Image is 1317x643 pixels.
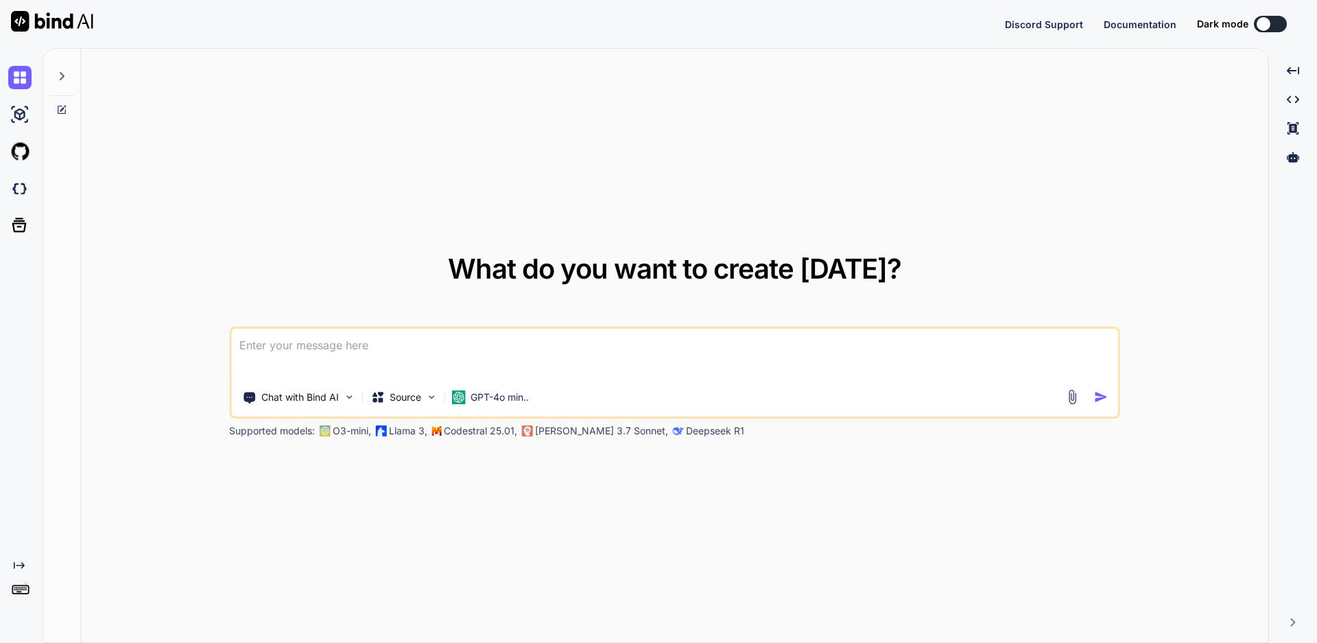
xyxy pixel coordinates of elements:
img: attachment [1065,389,1080,405]
img: icon [1094,390,1108,404]
p: Codestral 25.01, [444,424,517,438]
img: chat [8,66,32,89]
p: [PERSON_NAME] 3.7 Sonnet, [535,424,668,438]
img: claude [672,425,683,436]
span: What do you want to create [DATE]? [448,252,901,285]
img: Pick Tools [343,391,355,403]
img: githubLight [8,140,32,163]
img: GPT-4o mini [451,390,465,404]
img: Bind AI [11,11,93,32]
img: darkCloudIdeIcon [8,177,32,200]
button: Discord Support [1005,17,1083,32]
p: GPT-4o min.. [471,390,529,404]
p: Deepseek R1 [686,424,744,438]
p: Llama 3, [389,424,427,438]
img: Mistral-AI [431,426,441,436]
span: Documentation [1104,19,1176,30]
span: Dark mode [1197,17,1248,31]
img: ai-studio [8,103,32,126]
img: claude [521,425,532,436]
button: Documentation [1104,17,1176,32]
p: Chat with Bind AI [261,390,339,404]
span: Discord Support [1005,19,1083,30]
img: Pick Models [425,391,437,403]
img: Llama2 [375,425,386,436]
img: GPT-4 [319,425,330,436]
p: O3-mini, [333,424,371,438]
p: Source [390,390,421,404]
p: Supported models: [229,424,315,438]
